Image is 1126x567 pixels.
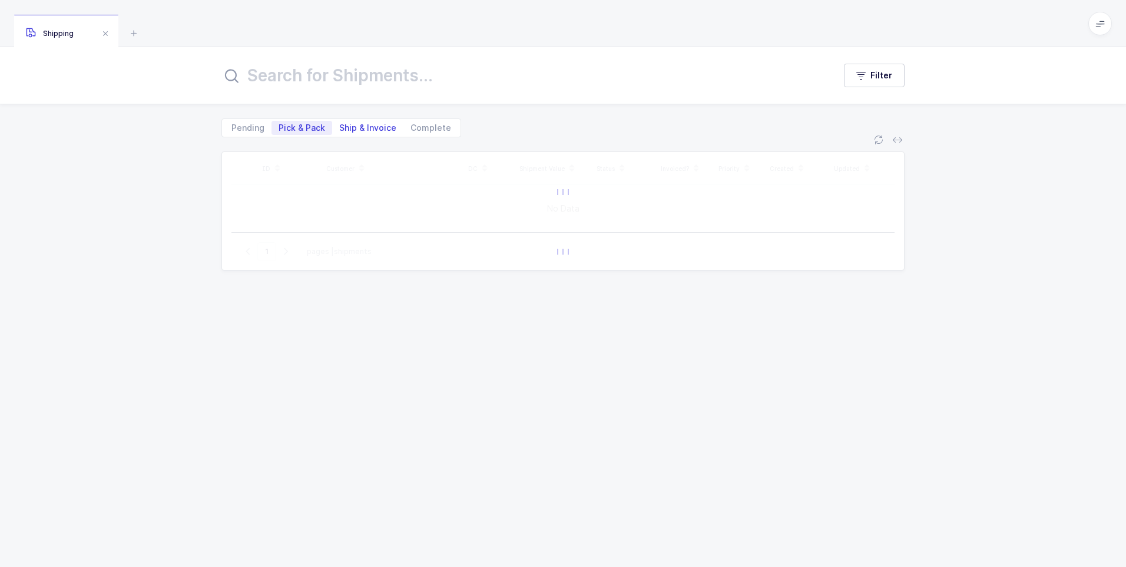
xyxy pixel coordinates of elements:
[231,124,264,132] span: Pending
[410,124,451,132] span: Complete
[26,29,74,38] span: Shipping
[221,61,820,90] input: Search for Shipments...
[279,124,325,132] span: Pick & Pack
[339,124,396,132] span: Ship & Invoice
[870,70,892,81] span: Filter
[844,64,905,87] button: Filter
